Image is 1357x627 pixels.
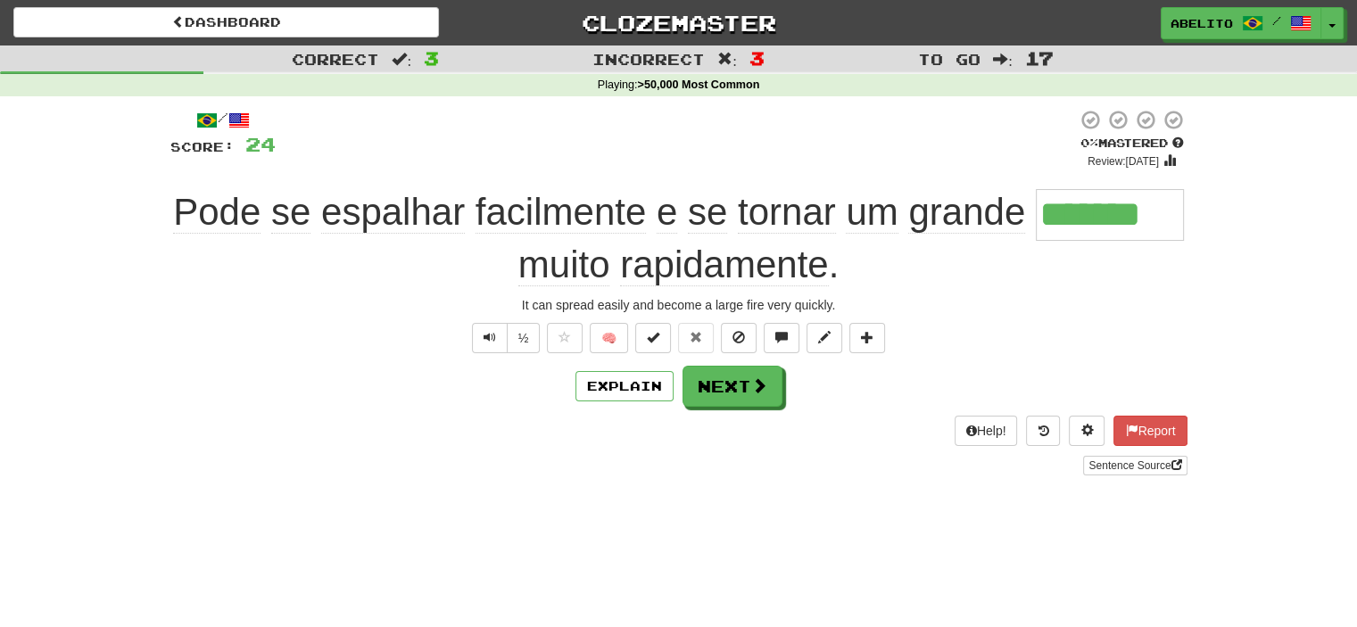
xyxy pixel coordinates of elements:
button: Explain [575,371,674,401]
span: Incorrect [592,50,705,68]
button: Reset to 0% Mastered (alt+r) [678,323,714,353]
div: / [170,109,276,131]
span: facilmente [476,191,646,234]
button: Play sentence audio (ctl+space) [472,323,508,353]
span: 0 % [1080,136,1098,150]
a: Clozemaster [466,7,891,38]
button: Report [1113,416,1187,446]
span: 17 [1025,47,1054,69]
strong: >50,000 Most Common [637,78,759,91]
span: um [846,191,898,234]
button: Help! [955,416,1018,446]
button: Edit sentence (alt+d) [807,323,842,353]
span: se [271,191,310,234]
div: It can spread easily and become a large fire very quickly. [170,296,1187,314]
button: 🧠 [590,323,628,353]
button: Set this sentence to 100% Mastered (alt+m) [635,323,671,353]
a: Dashboard [13,7,439,37]
div: Mastered [1077,136,1187,152]
button: Discuss sentence (alt+u) [764,323,799,353]
button: Add to collection (alt+a) [849,323,885,353]
span: Pode [173,191,261,234]
button: ½ [507,323,541,353]
span: abelito [1171,15,1233,31]
a: Sentence Source [1083,456,1187,475]
button: Round history (alt+y) [1026,416,1060,446]
span: 3 [424,47,439,69]
span: . [518,243,840,286]
span: / [1272,14,1281,27]
span: tornar [738,191,836,234]
span: muito [518,243,610,286]
span: se [688,191,727,234]
span: espalhar [321,191,465,234]
span: Score: [170,139,235,154]
small: Review: [DATE] [1088,155,1159,168]
span: : [717,52,737,67]
span: To go [918,50,981,68]
span: 3 [749,47,765,69]
span: : [993,52,1013,67]
button: Favorite sentence (alt+f) [547,323,583,353]
span: grande [908,191,1025,234]
span: : [392,52,411,67]
span: 24 [245,133,276,155]
button: Next [683,366,782,407]
span: e [657,191,677,234]
div: Text-to-speech controls [468,323,541,353]
a: abelito / [1161,7,1321,39]
span: rapidamente [620,243,828,286]
span: Correct [292,50,379,68]
button: Ignore sentence (alt+i) [721,323,757,353]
